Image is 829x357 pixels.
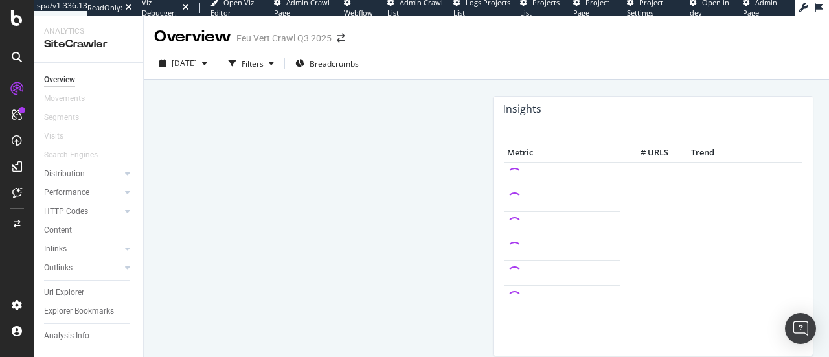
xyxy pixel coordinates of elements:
div: Feu Vert Crawl Q3 2025 [236,32,332,45]
a: Explorer Bookmarks [44,305,134,318]
div: Segments [44,111,79,124]
div: HTTP Codes [44,205,88,218]
div: Explorer Bookmarks [44,305,114,318]
a: Movements [44,92,98,106]
div: Open Intercom Messenger [785,313,816,344]
a: Segments [44,111,92,124]
a: Visits [44,130,76,143]
a: Inlinks [44,242,121,256]
a: Content [44,224,134,237]
div: Analytics [44,26,133,37]
div: Filters [242,58,264,69]
a: Analysis Info [44,329,134,343]
div: Content [44,224,72,237]
span: 2025 Aug. 6th [172,58,197,69]
h4: Insights [503,100,541,118]
div: ReadOnly: [87,3,122,13]
div: Search Engines [44,148,98,162]
div: Analysis Info [44,329,89,343]
span: Webflow [344,8,373,17]
a: HTTP Codes [44,205,121,218]
div: Visits [44,130,63,143]
th: Metric [504,143,620,163]
th: # URLS [620,143,672,163]
a: Url Explorer [44,286,134,299]
div: SiteCrawler [44,37,133,52]
a: Distribution [44,167,121,181]
div: Performance [44,186,89,200]
a: Overview [44,73,134,87]
div: Inlinks [44,242,67,256]
div: arrow-right-arrow-left [337,34,345,43]
div: Overview [154,26,231,48]
a: Outlinks [44,261,121,275]
button: Breadcrumbs [290,53,364,74]
div: Outlinks [44,261,73,275]
div: Url Explorer [44,286,84,299]
button: [DATE] [154,53,212,74]
div: Overview [44,73,75,87]
button: Filters [223,53,279,74]
th: Trend [672,143,734,163]
div: Movements [44,92,85,106]
span: Breadcrumbs [310,58,359,69]
a: Performance [44,186,121,200]
a: Search Engines [44,148,111,162]
div: Distribution [44,167,85,181]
